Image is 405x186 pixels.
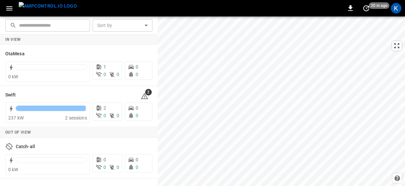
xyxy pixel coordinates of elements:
[65,115,87,120] span: 2 sessions
[136,165,138,170] span: 0
[5,92,16,99] h6: Swift
[369,2,390,9] span: 20 m ago
[103,165,106,170] span: 0
[103,105,106,111] span: 2
[19,2,77,10] img: ampcontrol.io logo
[103,113,106,118] span: 0
[136,113,138,118] span: 0
[136,105,138,111] span: 0
[117,72,119,77] span: 0
[361,3,371,13] button: set refresh interval
[5,37,21,42] strong: In View
[5,50,25,58] h6: OtaMesa
[8,115,24,120] span: 237 kW
[136,157,138,162] span: 0
[8,167,18,172] span: 0 kW
[391,3,401,13] div: profile-icon
[145,89,152,95] span: 2
[136,72,138,77] span: 0
[5,130,31,135] strong: Out of View
[117,113,119,118] span: 0
[16,143,35,150] h6: Catch-all
[136,64,138,69] span: 0
[103,157,106,162] span: 0
[103,72,106,77] span: 0
[117,165,119,170] span: 0
[8,74,18,79] span: 0 kW
[158,16,405,186] canvas: Map
[103,64,106,69] span: 1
